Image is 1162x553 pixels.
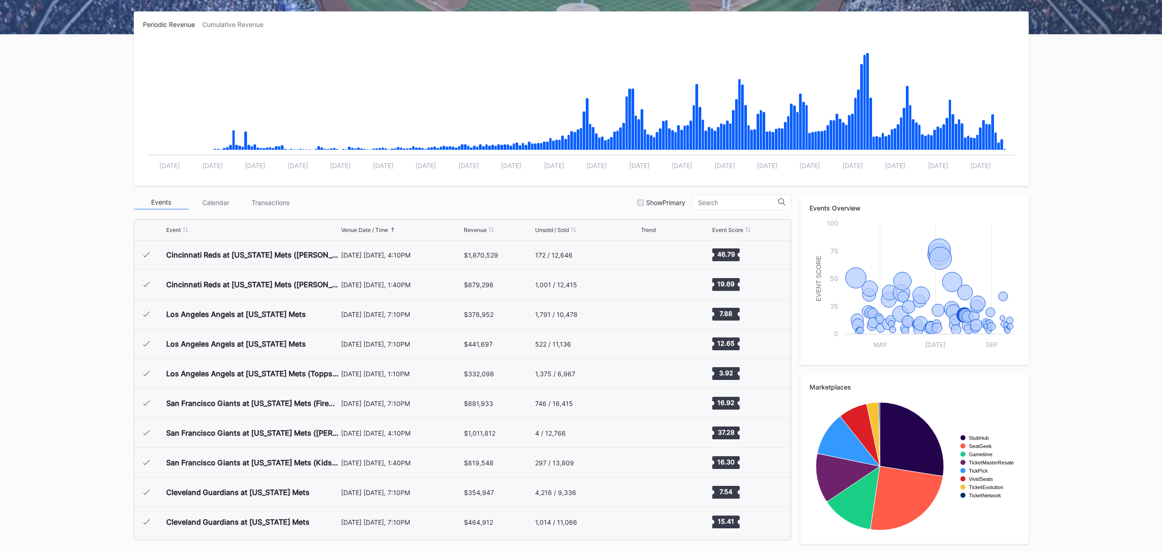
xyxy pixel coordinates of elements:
[341,459,462,467] div: [DATE] [DATE], 1:40PM
[830,274,838,282] text: 50
[341,311,462,318] div: [DATE] [DATE], 7:10PM
[641,421,669,444] svg: Chart​title
[464,489,494,496] div: $354,947
[969,452,993,457] text: Gametime
[330,162,351,169] text: [DATE]
[535,340,571,348] div: 522 / 11,136
[464,251,498,259] div: $1,870,529
[166,226,181,233] div: Event
[535,400,573,407] div: 746 / 16,415
[810,398,1020,535] svg: Chart title
[535,370,575,378] div: 1,375 / 6,967
[159,162,180,169] text: [DATE]
[641,226,656,233] div: Trend
[134,195,189,210] div: Events
[969,493,1001,498] text: TicketNetwork
[717,280,735,288] text: 19.69
[341,226,388,233] div: Venue Date / Time
[341,340,462,348] div: [DATE] [DATE], 7:10PM
[464,281,494,289] div: $879,296
[641,451,669,474] svg: Chart​title
[810,383,1020,391] div: Marketplaces
[717,339,735,347] text: 12.65
[799,162,820,169] text: [DATE]
[341,370,462,378] div: [DATE] [DATE], 1:10PM
[464,226,487,233] div: Revenue
[189,195,243,210] div: Calendar
[243,195,298,210] div: Transactions
[464,311,494,318] div: $378,952
[969,468,988,474] text: TickPick
[341,489,462,496] div: [DATE] [DATE], 7:10PM
[245,162,265,169] text: [DATE]
[641,332,669,355] svg: Chart​title
[535,429,566,437] div: 4 / 12,766
[969,476,993,482] text: VividSeats
[718,517,734,525] text: 15.41
[810,219,1020,356] svg: Chart title
[641,303,669,326] svg: Chart​title
[166,339,306,348] div: Los Angeles Angels at [US_STATE] Mets
[544,162,564,169] text: [DATE]
[641,481,669,504] svg: Chart​title
[166,428,339,437] div: San Francisco Giants at [US_STATE] Mets ([PERSON_NAME] Giveaway)
[341,400,462,407] div: [DATE] [DATE], 7:10PM
[970,162,991,169] text: [DATE]
[166,488,310,497] div: Cleveland Guardians at [US_STATE] Mets
[815,256,822,301] text: Event Score
[166,517,310,527] div: Cleveland Guardians at [US_STATE] Mets
[535,251,573,259] div: 172 / 12,646
[715,162,735,169] text: [DATE]
[641,243,669,266] svg: Chart​title
[718,428,735,436] text: 37.28
[464,400,493,407] div: $881,933
[464,340,493,348] div: $441,697
[712,226,743,233] div: Event Score
[535,518,577,526] div: 1,014 / 11,066
[698,199,778,206] input: Search
[717,250,735,258] text: 46.79
[925,341,946,348] text: [DATE]
[535,226,569,233] div: Unsold / Sold
[166,458,339,467] div: San Francisco Giants at [US_STATE] Mets (Kids Mini Bat Giveaway)
[288,162,308,169] text: [DATE]
[166,399,339,408] div: San Francisco Giants at [US_STATE] Mets (Fireworks Night)
[969,460,1014,465] text: TicketMasterResale
[464,459,494,467] div: $819,548
[641,362,669,385] svg: Chart​title
[810,204,1020,212] div: Events Overview
[969,435,989,441] text: StubHub
[501,162,521,169] text: [DATE]
[341,429,462,437] div: [DATE] [DATE], 4:10PM
[143,40,1020,177] svg: Chart title
[586,162,607,169] text: [DATE]
[969,485,1003,490] text: TicketEvolution
[535,281,577,289] div: 1,001 / 12,415
[641,273,669,296] svg: Chart​title
[143,21,202,28] div: Periodic Revenue
[720,310,732,317] text: 7.88
[415,162,436,169] text: [DATE]
[535,311,578,318] div: 1,791 / 10,478
[373,162,394,169] text: [DATE]
[831,247,838,255] text: 75
[166,250,339,259] div: Cincinnati Reds at [US_STATE] Mets ([PERSON_NAME] Number Retirement & Mets Hall of Fame Induction...
[535,489,576,496] div: 4,216 / 9,336
[885,162,905,169] text: [DATE]
[831,302,838,310] text: 25
[717,399,735,406] text: 16.92
[646,199,685,206] div: Show Primary
[202,21,271,28] div: Cumulative Revenue
[757,162,778,169] text: [DATE]
[986,341,998,348] text: Sep
[464,429,495,437] div: $1,011,812
[928,162,948,169] text: [DATE]
[842,162,863,169] text: [DATE]
[341,281,462,289] div: [DATE] [DATE], 1:40PM
[641,392,669,415] svg: Chart​title
[464,518,493,526] div: $464,912
[166,310,306,319] div: Los Angeles Angels at [US_STATE] Mets
[341,251,462,259] div: [DATE] [DATE], 4:10PM
[969,443,992,449] text: SeatGeek
[672,162,692,169] text: [DATE]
